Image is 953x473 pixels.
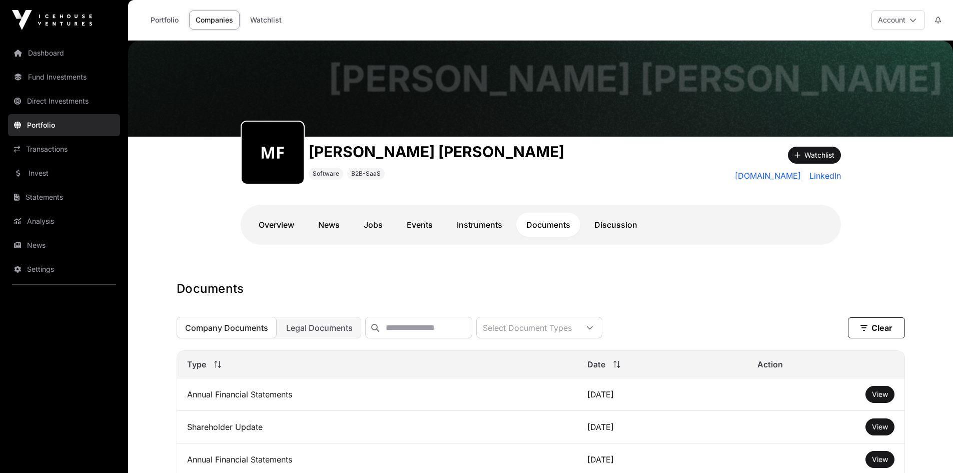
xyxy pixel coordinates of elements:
button: View [865,418,894,435]
a: News [8,234,120,256]
span: View [872,390,888,398]
a: Portfolio [144,11,185,30]
span: Type [187,358,206,370]
a: Overview [249,213,304,237]
a: Instruments [447,213,512,237]
button: Company Documents [177,317,277,338]
button: Account [871,10,925,30]
td: Annual Financial Statements [177,378,578,411]
td: [DATE] [577,378,747,411]
span: View [872,455,888,463]
span: Software [313,170,339,178]
h1: Documents [177,281,905,297]
a: Invest [8,162,120,184]
a: [DOMAIN_NAME] [735,170,801,182]
td: Shareholder Update [177,411,578,443]
a: Analysis [8,210,120,232]
img: McCarthy Finch [128,41,953,137]
a: Jobs [354,213,393,237]
span: View [872,422,888,431]
a: Portfolio [8,114,120,136]
button: Legal Documents [278,317,361,338]
span: Legal Documents [286,323,353,333]
button: Clear [848,317,905,338]
a: Watchlist [244,11,288,30]
a: Events [397,213,443,237]
a: View [872,389,888,399]
a: Dashboard [8,42,120,64]
button: View [865,386,894,403]
a: Discussion [584,213,647,237]
a: Transactions [8,138,120,160]
a: Direct Investments [8,90,120,112]
span: B2B-SaaS [351,170,381,178]
a: Statements [8,186,120,208]
nav: Tabs [249,213,833,237]
img: Icehouse Ventures Logo [12,10,92,30]
a: Fund Investments [8,66,120,88]
h1: [PERSON_NAME] [PERSON_NAME] [328,61,943,97]
span: Action [757,358,783,370]
td: [DATE] [577,411,747,443]
button: Watchlist [788,147,841,164]
div: Select Document Types [477,317,578,338]
a: LinkedIn [805,170,841,182]
a: News [308,213,350,237]
a: View [872,422,888,432]
h1: [PERSON_NAME] [PERSON_NAME] [309,143,564,161]
img: mccarthy-finch166.png [246,126,300,180]
a: View [872,454,888,464]
a: Settings [8,258,120,280]
button: View [865,451,894,468]
span: Date [587,358,605,370]
iframe: Chat Widget [903,425,953,473]
a: Documents [516,213,580,237]
span: Company Documents [185,323,268,333]
a: Companies [189,11,240,30]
